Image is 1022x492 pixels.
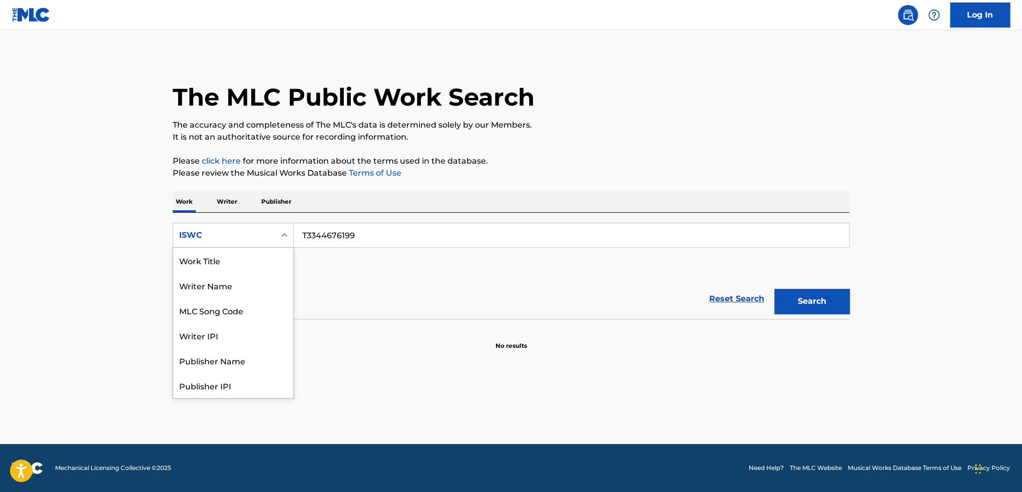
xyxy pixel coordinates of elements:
div: Publisher Name [173,348,293,373]
div: ISWC [179,229,269,241]
button: Search [774,289,849,314]
a: Log In [950,3,1010,28]
p: Writer [214,191,240,212]
a: Privacy Policy [967,463,1010,472]
p: Work [173,191,196,212]
img: search [902,9,914,21]
a: click here [202,156,241,166]
div: Work Title [173,248,293,273]
div: Writer IPI [173,323,293,348]
iframe: Chat Widget [972,444,1022,492]
p: It is not an authoritative source for recording information. [173,131,849,143]
img: MLC Logo [12,8,51,22]
a: Need Help? [749,463,784,472]
img: help [928,9,940,21]
div: Drag [975,454,981,484]
img: logo [12,462,43,474]
p: Publisher [258,191,294,212]
div: MLC Song Code [173,298,293,323]
p: No results [495,329,527,350]
div: Help [924,5,944,25]
h1: The MLC Public Work Search [173,82,535,112]
a: Reset Search [704,288,769,310]
div: Writer Name [173,273,293,298]
p: Please for more information about the terms used in the database. [173,155,849,167]
div: Publisher IPI [173,373,293,398]
span: Mechanical Licensing Collective © 2025 [55,463,171,472]
a: Musical Works Database Terms of Use [848,463,961,472]
a: Terms of Use [347,168,401,178]
a: Public Search [898,5,918,25]
form: Search Form [173,223,849,319]
p: The accuracy and completeness of The MLC's data is determined solely by our Members. [173,119,849,131]
a: The MLC Website [790,463,842,472]
p: Please review the Musical Works Database [173,167,849,179]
